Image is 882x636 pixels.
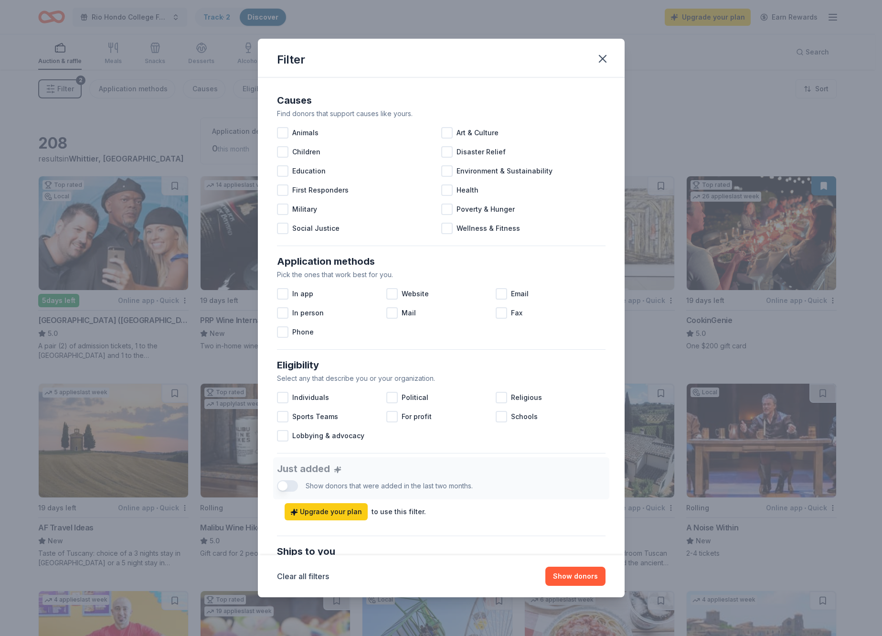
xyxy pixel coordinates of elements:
div: Filter [277,52,305,67]
span: Email [511,288,529,300]
div: Select any that describe you or your organization. [277,373,606,384]
span: Lobbying & advocacy [292,430,364,442]
span: Fax [511,307,522,319]
span: Upgrade your plan [290,506,362,517]
span: Art & Culture [457,127,499,139]
span: Poverty & Hunger [457,204,515,215]
button: Show donors [545,567,606,586]
a: Upgrade your plan [285,503,368,520]
div: Causes [277,93,606,108]
span: Education [292,165,326,177]
span: Wellness & Fitness [457,223,520,234]
span: Social Justice [292,223,340,234]
span: Health [457,184,478,196]
span: Animals [292,127,319,139]
span: Children [292,146,320,158]
span: In app [292,288,313,300]
div: Pick the ones that work best for you. [277,269,606,280]
span: In person [292,307,324,319]
div: Ships to you [277,544,606,559]
span: Sports Teams [292,411,338,422]
span: For profit [402,411,432,422]
div: Find donors that support causes like yours. [277,108,606,119]
div: to use this filter. [372,506,426,517]
span: Website [402,288,429,300]
span: Phone [292,326,314,338]
span: Mail [402,307,416,319]
span: Schools [511,411,538,422]
span: Military [292,204,317,215]
span: Disaster Relief [457,146,506,158]
span: Environment & Sustainability [457,165,553,177]
span: Political [402,392,428,403]
span: First Responders [292,184,349,196]
div: Eligibility [277,357,606,373]
span: Religious [511,392,542,403]
button: Clear all filters [277,571,329,582]
span: Individuals [292,392,329,403]
div: Application methods [277,254,606,269]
